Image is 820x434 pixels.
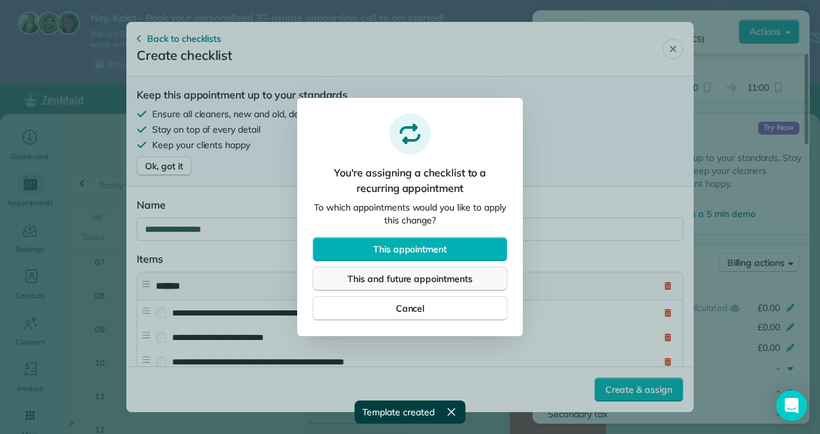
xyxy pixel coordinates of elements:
button: This and future appointments [313,267,507,291]
span: Template created [362,406,434,419]
span: Cancel [396,302,425,315]
span: To which appointments would you like to apply this change? [313,201,507,227]
span: This and future appointments [347,272,473,285]
span: You're assigning a checklist to a recurring appointment [313,165,507,196]
button: This appointment [313,237,507,261]
span: This appointment [373,243,447,256]
button: Cancel [313,296,507,321]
